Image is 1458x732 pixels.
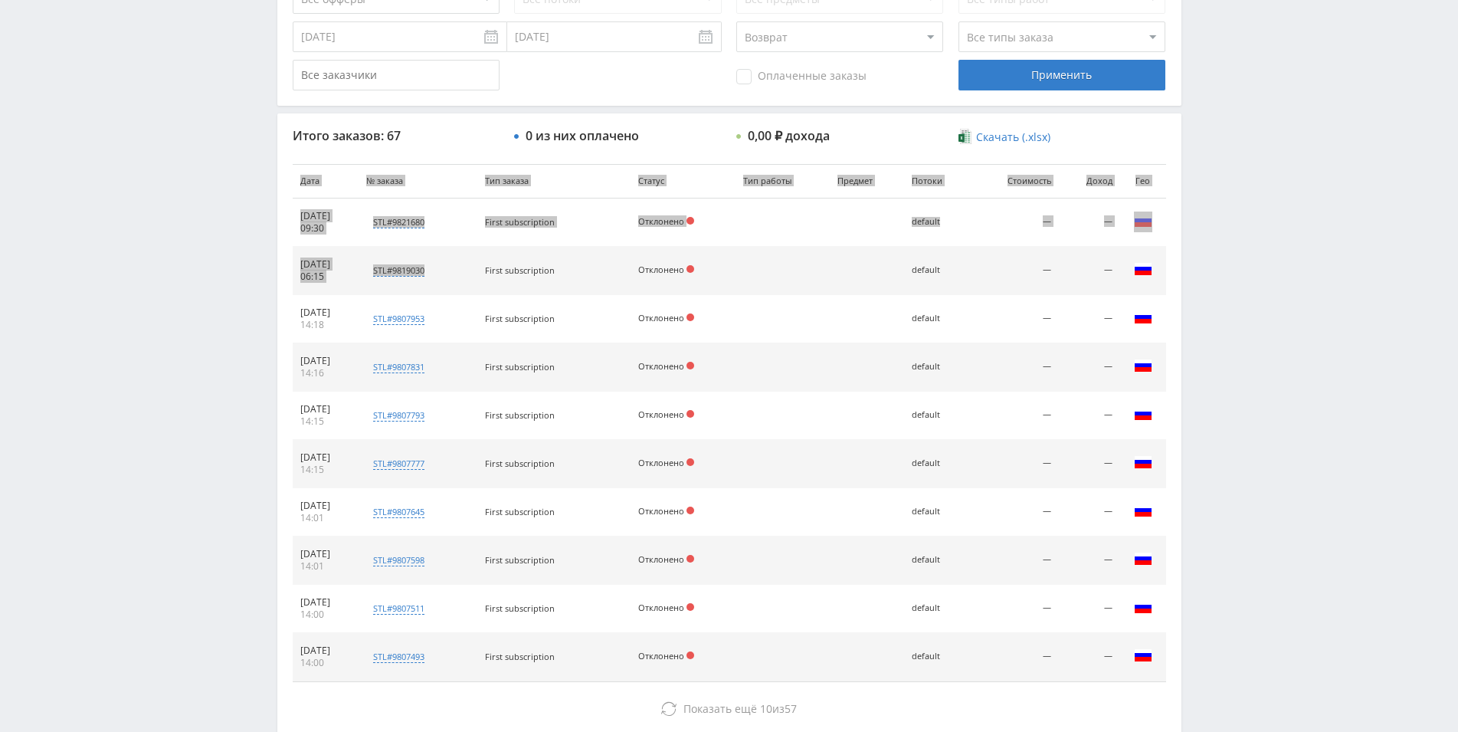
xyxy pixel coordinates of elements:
button: Показать ещё 10из57 [293,694,1166,724]
div: stl#9807493 [373,651,424,663]
div: default [912,603,964,613]
div: 14:00 [300,657,352,669]
img: xlsx [958,129,971,144]
th: Доход [1059,164,1120,199]
span: Отклонен [686,362,694,369]
span: Отклонено [638,553,684,565]
div: default [912,265,964,275]
div: 14:18 [300,319,352,331]
span: Отклонено [638,505,684,517]
div: stl#9807598 [373,554,424,566]
span: Отклонен [686,603,694,611]
td: — [1059,585,1120,633]
div: Итого заказов: 67 [293,129,500,143]
div: [DATE] [300,596,352,609]
span: Скачать (.xlsx) [976,131,1050,143]
th: Дата [293,164,359,199]
td: — [971,199,1059,247]
span: Отклонен [686,458,694,466]
div: [DATE] [300,500,352,512]
div: 14:00 [300,609,352,621]
span: Отклонен [686,313,694,321]
span: Отклонен [686,217,694,225]
div: default [912,410,964,420]
span: Отклонено [638,360,684,372]
div: stl#9807777 [373,458,424,470]
div: stl#9807645 [373,506,424,518]
img: rus.png [1134,501,1152,520]
div: 0,00 ₽ дохода [748,129,830,143]
th: Стоимость [971,164,1059,199]
div: stl#9807831 [373,361,424,373]
input: Все заказчики [293,60,500,90]
span: First subscription [485,409,555,421]
td: — [971,633,1059,681]
td: — [971,440,1059,488]
div: 14:15 [300,415,352,428]
span: Отклонено [638,409,684,420]
span: 10 [760,701,772,716]
div: default [912,313,964,323]
td: — [971,392,1059,440]
img: rus.png [1134,405,1152,423]
td: — [971,247,1059,295]
td: — [971,343,1059,392]
td: — [1059,295,1120,343]
div: stl#9807511 [373,602,424,615]
td: — [971,585,1059,633]
th: Тип работы [736,164,829,199]
img: rus.png [1134,453,1152,471]
div: default [912,458,964,468]
td: — [1059,537,1120,585]
div: default [912,362,964,372]
div: 0 из них оплачено [526,129,639,143]
td: — [1059,392,1120,440]
span: Отклонено [638,264,684,275]
div: [DATE] [300,355,352,367]
span: Отклонено [638,602,684,613]
span: Оплаченные заказы [736,69,867,84]
span: First subscription [485,506,555,517]
div: stl#9821680 [373,216,424,228]
div: default [912,507,964,517]
img: rus.png [1134,646,1152,665]
th: Тип заказа [477,164,631,199]
span: First subscription [485,313,555,324]
span: Отклонено [638,457,684,468]
td: — [971,295,1059,343]
span: Отклонен [686,507,694,514]
div: [DATE] [300,258,352,271]
img: rus.png [1134,598,1152,616]
div: [DATE] [300,403,352,415]
div: stl#9807953 [373,313,424,325]
td: — [1059,343,1120,392]
div: stl#9807793 [373,409,424,422]
th: Потоки [904,164,971,199]
img: rus.png [1134,550,1152,568]
img: rus.png [1134,356,1152,375]
span: Показать ещё [683,701,757,716]
span: First subscription [485,264,555,276]
span: из [683,701,797,716]
div: default [912,652,964,661]
a: Скачать (.xlsx) [958,130,1050,145]
th: Гео [1120,164,1166,199]
div: 06:15 [300,271,352,283]
span: First subscription [485,216,555,228]
td: — [971,488,1059,537]
div: 09:30 [300,222,352,235]
span: Отклонено [638,312,684,323]
div: 14:01 [300,560,352,573]
span: First subscription [485,458,555,469]
span: 57 [785,701,797,716]
div: [DATE] [300,210,352,222]
td: — [1059,440,1120,488]
span: Отклонен [686,265,694,273]
td: — [971,537,1059,585]
span: First subscription [485,651,555,662]
div: [DATE] [300,548,352,560]
span: Отклонено [638,215,684,227]
span: Отклонено [638,650,684,661]
div: stl#9819030 [373,264,424,277]
div: 14:16 [300,367,352,379]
